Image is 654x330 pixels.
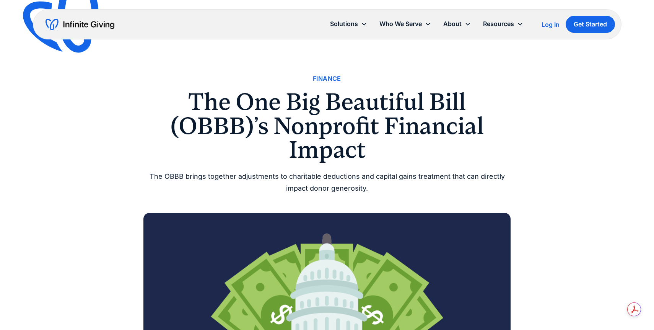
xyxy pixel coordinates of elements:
div: Solutions [330,19,358,29]
div: Who We Serve [373,16,437,32]
a: Finance [313,74,341,84]
h1: The One Big Beautiful Bill (OBBB)’s Nonprofit Financial Impact [143,90,511,162]
div: Resources [477,16,529,32]
div: Log In [542,21,560,28]
a: Log In [542,20,560,29]
a: Get Started [566,16,615,33]
div: About [443,19,462,29]
div: About [437,16,477,32]
a: home [46,18,114,31]
div: Resources [483,19,514,29]
div: Who We Serve [379,19,422,29]
div: The OBBB brings together adjustments to charitable deductions and capital gains treatment that ca... [143,171,511,194]
div: Solutions [324,16,373,32]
